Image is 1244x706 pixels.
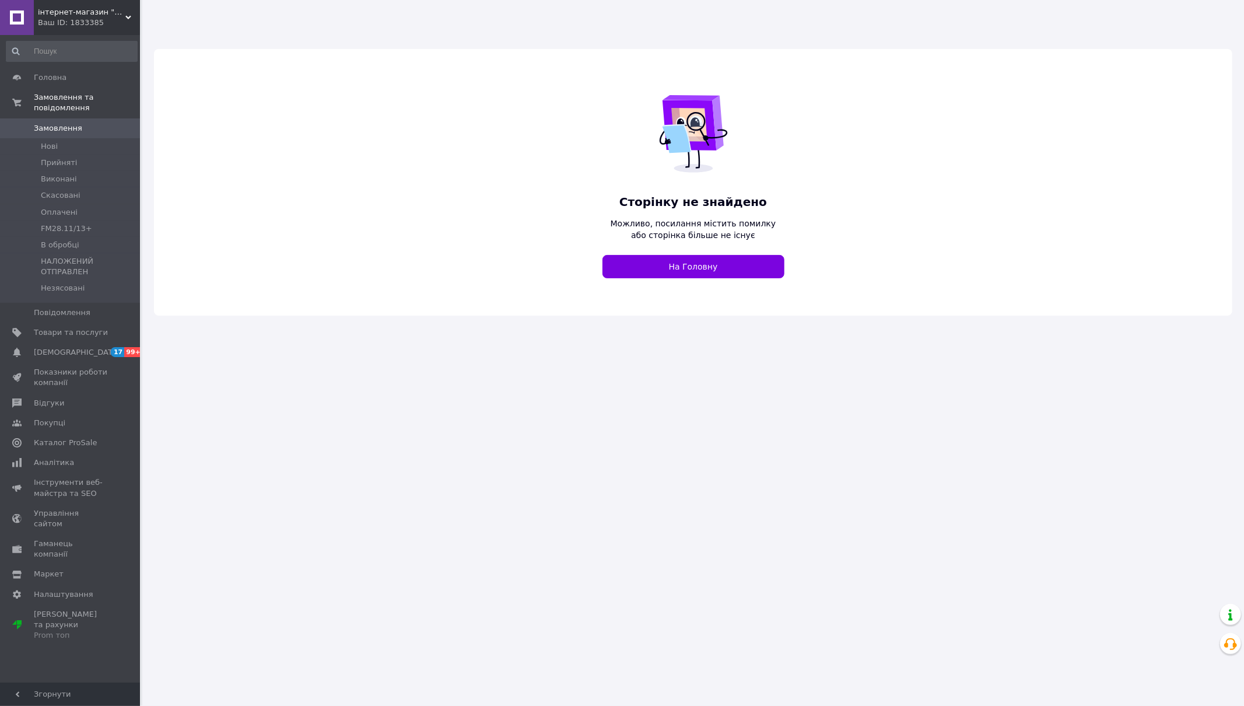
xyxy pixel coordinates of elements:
span: Товари та послуги [34,327,108,338]
input: Пошук [6,41,138,62]
span: Відгуки [34,398,64,408]
span: Можливо, посилання містить помилку або сторінка більше не існує [602,218,784,241]
span: НАЛОЖЕНИЙ ОТПРАВЛЕН [41,256,136,277]
span: Інструменти веб-майстра та SEO [34,477,108,498]
span: Покупці [34,418,65,428]
span: Нові [41,141,58,152]
div: Prom топ [34,630,108,641]
span: В обробці [41,240,79,250]
span: [DEMOGRAPHIC_DATA] [34,347,120,358]
span: Прийняті [41,158,77,168]
span: Скасовані [41,190,80,201]
span: Аналітика [34,457,74,468]
span: інтернет-магазин "STARDIM" [38,7,125,18]
span: FM28.11/13+ [41,223,92,234]
span: Управління сайтом [34,508,108,529]
span: Головна [34,72,66,83]
span: Сторінку не знайдено [602,194,784,211]
span: 99+ [124,347,143,357]
a: На Головну [602,255,784,278]
span: Гаманець компанії [34,539,108,560]
span: Оплачені [41,207,78,218]
span: Показники роботи компанії [34,367,108,388]
span: Незясовані [41,283,85,293]
span: Маркет [34,569,64,579]
div: Ваш ID: 1833385 [38,18,140,28]
span: Каталог ProSale [34,438,97,448]
span: Виконані [41,174,77,184]
span: Налаштування [34,589,93,600]
span: Замовлення [34,123,82,134]
span: Повідомлення [34,307,90,318]
span: [PERSON_NAME] та рахунки [34,609,108,641]
span: 17 [111,347,124,357]
span: Замовлення та повідомлення [34,92,140,113]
